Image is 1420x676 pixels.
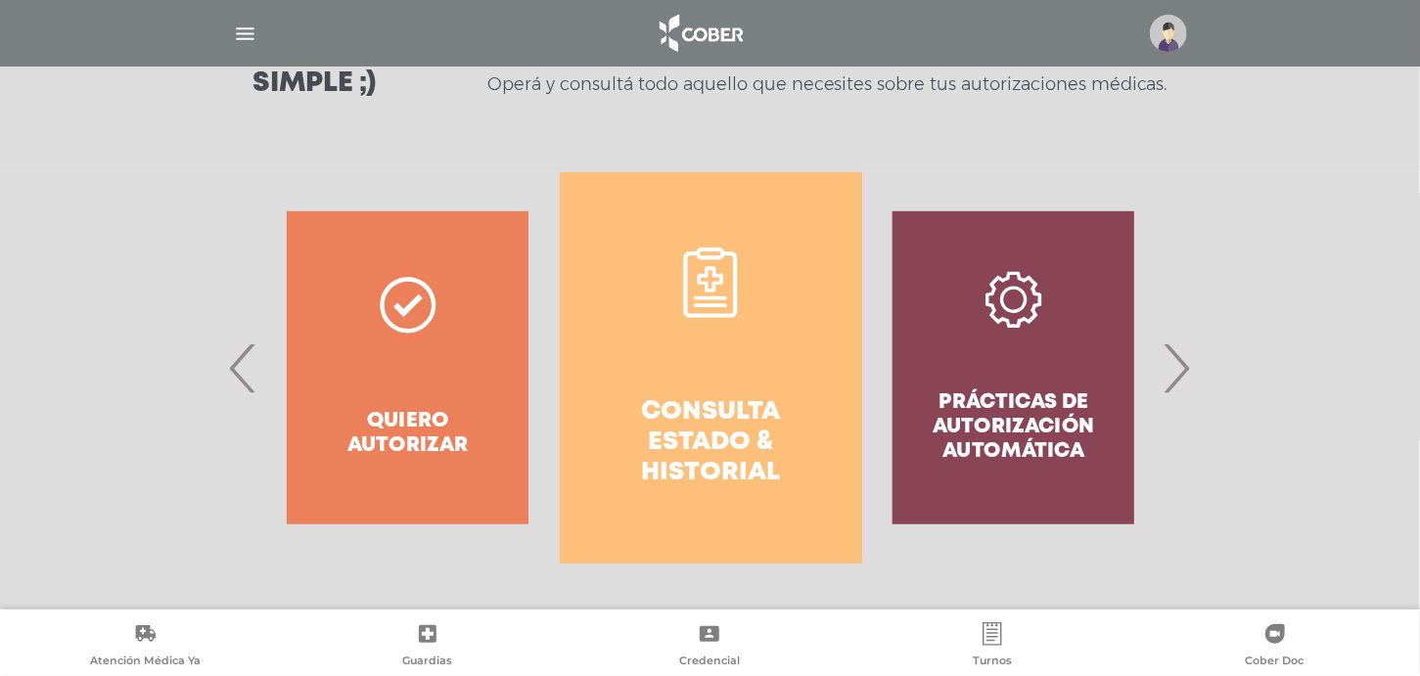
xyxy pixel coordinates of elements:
a: Guardias [287,622,570,672]
span: Guardias [402,653,452,671]
span: Next [1158,315,1196,421]
p: Operá y consultá todo aquello que necesites sobre tus autorizaciones médicas. [487,72,1168,96]
img: profile-placeholder.svg [1150,15,1187,52]
h3: Simple ;) [252,70,376,98]
h4: Consulta estado & historial [595,397,827,489]
img: logo_cober_home-white.png [649,10,752,57]
span: Cober Doc [1246,653,1305,671]
a: Turnos [851,622,1134,672]
span: Turnos [973,653,1012,671]
span: Atención Médica Ya [90,653,201,671]
span: Previous [225,315,263,421]
a: Atención Médica Ya [4,622,287,672]
a: Cober Doc [1133,622,1416,672]
a: Credencial [569,622,851,672]
a: Consulta estado & historial [560,172,862,563]
span: Credencial [679,653,740,671]
img: Cober_menu-lines-white.svg [233,22,257,46]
